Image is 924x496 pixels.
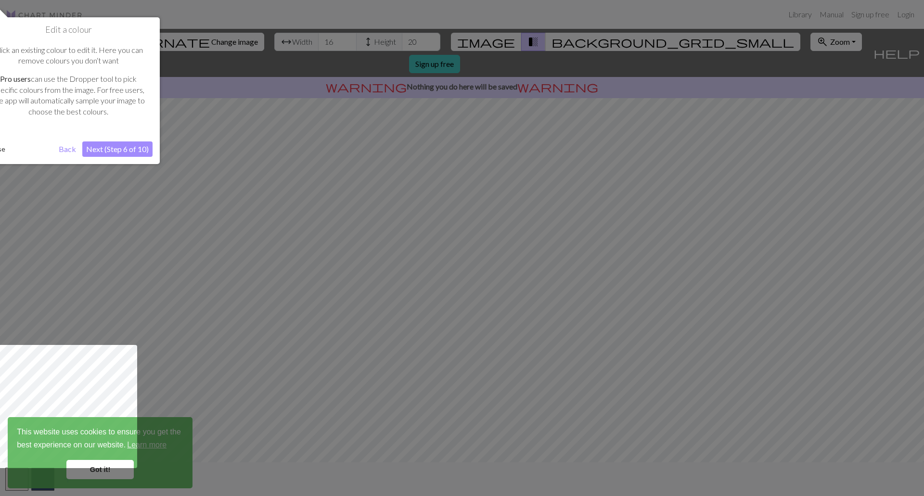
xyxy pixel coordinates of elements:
button: Back [55,141,80,157]
button: Next (Step 6 of 10) [82,141,153,157]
